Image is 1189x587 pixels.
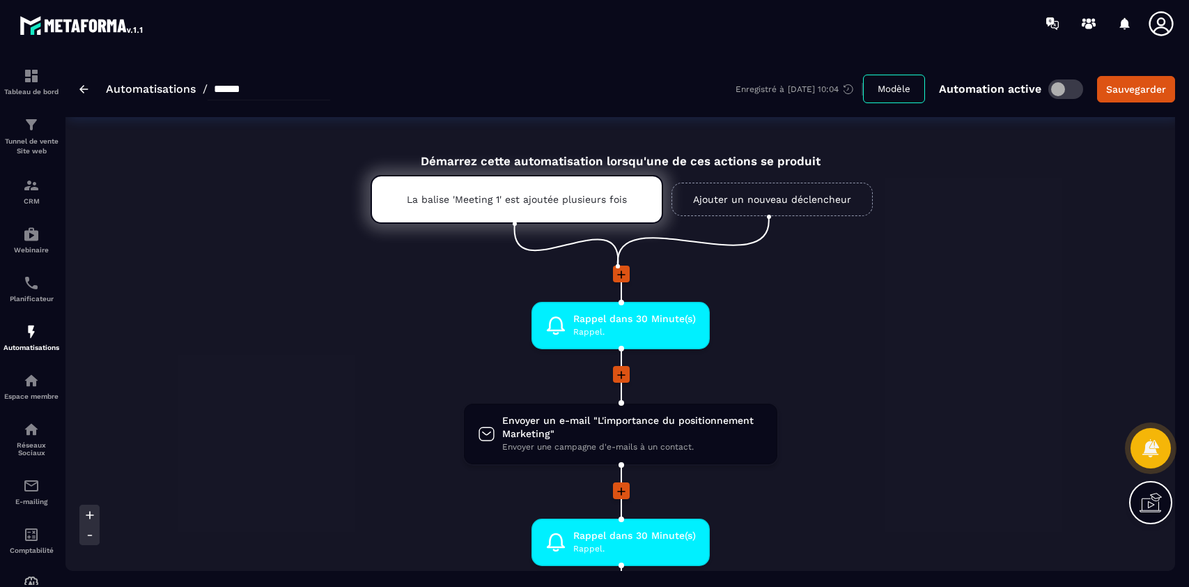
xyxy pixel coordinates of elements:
a: schedulerschedulerPlanificateur [3,264,59,313]
img: arrow [79,85,88,93]
p: La balise 'Meeting 1' est ajoutée plusieurs fois [407,194,627,205]
a: formationformationCRM [3,167,59,215]
a: automationsautomationsEspace membre [3,362,59,411]
a: automationsautomationsWebinaire [3,215,59,264]
span: Rappel dans 30 Minute(s) [573,312,696,326]
p: Espace membre [3,392,59,400]
img: email [23,478,40,494]
p: Automation active [939,82,1041,96]
img: automations [23,323,40,340]
img: automations [23,372,40,389]
div: Démarrez cette automatisation lorsqu'une de ces actions se produit [336,138,905,168]
img: accountant [23,526,40,543]
span: Rappel dans 30 Minute(s) [573,529,696,542]
span: Envoyer une campagne d'e-mails à un contact. [502,441,763,454]
button: Modèle [863,75,925,103]
a: formationformationTableau de bord [3,57,59,106]
p: Tableau de bord [3,88,59,96]
a: emailemailE-mailing [3,467,59,516]
div: Sauvegarder [1106,82,1166,96]
a: Automatisations [106,82,196,96]
p: E-mailing [3,498,59,505]
img: formation [23,68,40,84]
a: formationformationTunnel de vente Site web [3,106,59,167]
img: social-network [23,421,40,438]
span: Rappel. [573,326,696,339]
p: CRM [3,197,59,205]
p: [DATE] 10:04 [788,84,839,94]
a: accountantaccountantComptabilité [3,516,59,565]
a: social-networksocial-networkRéseaux Sociaux [3,411,59,467]
p: Comptabilité [3,547,59,554]
p: Planificateur [3,295,59,303]
p: Automatisations [3,344,59,351]
a: automationsautomationsAutomatisations [3,313,59,362]
p: Webinaire [3,246,59,254]
img: automations [23,226,40,243]
p: Tunnel de vente Site web [3,137,59,156]
img: logo [20,13,145,38]
div: Enregistré à [736,83,863,96]
a: Ajouter un nouveau déclencheur [671,183,873,216]
p: Réseaux Sociaux [3,441,59,457]
span: Envoyer un e-mail "L'importance du positionnement Marketing" [502,414,763,441]
span: Rappel. [573,542,696,556]
span: / [203,82,208,96]
img: scheduler [23,275,40,291]
button: Sauvegarder [1097,76,1175,102]
img: formation [23,116,40,133]
img: formation [23,177,40,194]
